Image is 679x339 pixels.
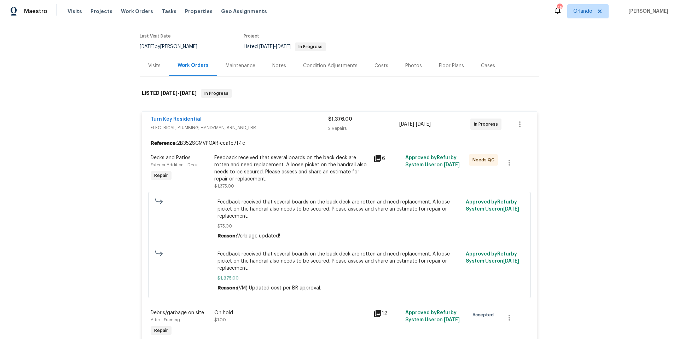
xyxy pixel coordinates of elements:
[226,62,255,69] div: Maintenance
[151,155,191,160] span: Decks and Patios
[151,318,180,322] span: Attic - Framing
[439,62,464,69] div: Floor Plans
[503,259,519,264] span: [DATE]
[162,9,176,14] span: Tasks
[373,309,401,318] div: 12
[140,42,206,51] div: by [PERSON_NAME]
[399,122,414,127] span: [DATE]
[217,251,462,272] span: Feedback received that several boards on the back deck are rotten and need replacement. A loose p...
[185,8,213,15] span: Properties
[214,309,369,316] div: On hold
[244,44,326,49] span: Listed
[399,121,431,128] span: -
[466,200,519,212] span: Approved by Refurby System User on
[303,62,358,69] div: Condition Adjustments
[140,44,155,49] span: [DATE]
[202,90,231,97] span: In Progress
[140,34,171,38] span: Last Visit Date
[68,8,82,15] span: Visits
[466,252,519,264] span: Approved by Refurby System User on
[444,162,460,167] span: [DATE]
[142,137,537,150] div: 2B352SCMVPGAR-eea1e7f4e
[217,275,462,282] span: $1,375.00
[121,8,153,15] span: Work Orders
[151,117,202,122] a: Turn Key Residential
[375,62,388,69] div: Costs
[178,62,209,69] div: Work Orders
[140,82,539,105] div: LISTED [DATE]-[DATE]In Progress
[373,154,401,163] div: 6
[272,62,286,69] div: Notes
[217,234,237,239] span: Reason:
[244,34,259,38] span: Project
[91,8,112,15] span: Projects
[151,310,204,315] span: Debris/garbage on site
[221,8,267,15] span: Geo Assignments
[405,310,460,322] span: Approved by Refurby System User on
[557,4,562,11] div: 48
[148,62,161,69] div: Visits
[474,121,501,128] span: In Progress
[237,286,321,291] span: (VM) Updated cost per BR approval.
[151,124,328,131] span: ELECTRICAL, PLUMBING, HANDYMAN, BRN_AND_LRR
[405,155,460,167] span: Approved by Refurby System User on
[214,154,369,183] div: Feedback received that several boards on the back deck are rotten and need replacement. A loose p...
[142,89,197,98] h6: LISTED
[214,318,226,322] span: $1.00
[217,223,462,230] span: $75.00
[151,163,198,167] span: Exterior Addition - Deck
[296,45,325,49] span: In Progress
[503,207,519,212] span: [DATE]
[161,91,178,96] span: [DATE]
[276,44,291,49] span: [DATE]
[161,91,197,96] span: -
[626,8,668,15] span: [PERSON_NAME]
[217,199,462,220] span: Feedback received that several boards on the back deck are rotten and need replacement. A loose p...
[472,156,497,163] span: Needs QC
[328,117,352,122] span: $1,376.00
[237,234,280,239] span: Verbiage updated!
[444,317,460,322] span: [DATE]
[180,91,197,96] span: [DATE]
[416,122,431,127] span: [DATE]
[151,140,177,147] b: Reference:
[24,8,47,15] span: Maestro
[328,125,399,132] div: 2 Repairs
[259,44,291,49] span: -
[472,311,497,318] span: Accepted
[259,44,274,49] span: [DATE]
[405,62,422,69] div: Photos
[151,327,171,334] span: Repair
[217,286,237,291] span: Reason:
[151,172,171,179] span: Repair
[573,8,592,15] span: Orlando
[214,184,234,188] span: $1,375.00
[481,62,495,69] div: Cases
